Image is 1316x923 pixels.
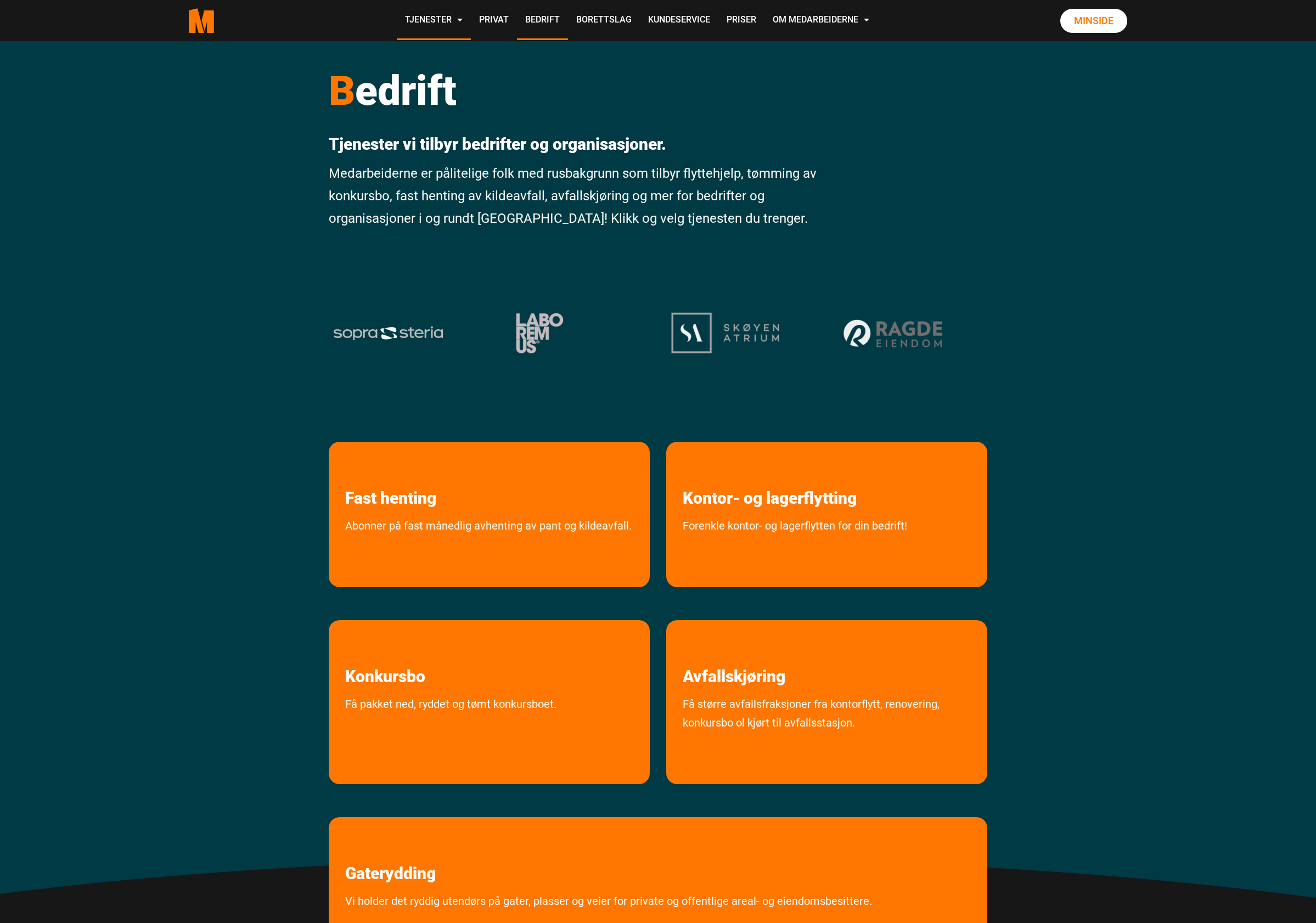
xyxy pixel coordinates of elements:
a: Få større avfallsfraksjoner kjørt til deponi. [666,695,987,779]
p: Tjenester vi tilbyr bedrifter og organisasjoner. [329,134,819,154]
a: Privat [471,1,517,40]
img: Laboremus logo og 1 [502,313,578,353]
h1: edrift [329,66,819,115]
a: Kundeservice [640,1,718,40]
a: Bedrift [517,1,568,40]
a: Tjenester [397,1,471,40]
a: les mer om Kontor- og lagerflytting [666,442,873,508]
a: Minside [1060,9,1127,33]
img: logo okbnbonwi65nevcbb1i9s8fi7cq4v3pheurk5r3yf4 [671,312,779,353]
a: les mer om Fast henting [329,442,453,508]
a: Få pakket ned, ryddet og tømt konkursboet. [329,695,573,760]
span: B [329,66,355,115]
a: les mer om Avfallskjøring [666,620,802,686]
a: Borettslag [568,1,640,40]
a: Om Medarbeiderne [764,1,878,40]
p: Medarbeiderne er pålitelige folk med rusbakgrunn som tilbyr flyttehjelp, tømming av konkursbo, fa... [329,162,819,229]
a: Abonner på fast månedlig avhenting av pant og kildeavfall. [329,516,648,582]
img: sopra steria logo [333,325,444,341]
a: les mer om Konkursbo [329,620,442,686]
img: ragde okbn97d8gwrerwy0sgwppcyprqy9juuzeksfkgscu8 2 [840,316,948,350]
a: Gaterydding [329,817,452,883]
a: Priser [718,1,764,40]
a: Forenkle kontor- og lagerflytten for din bedrift! [666,516,924,582]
